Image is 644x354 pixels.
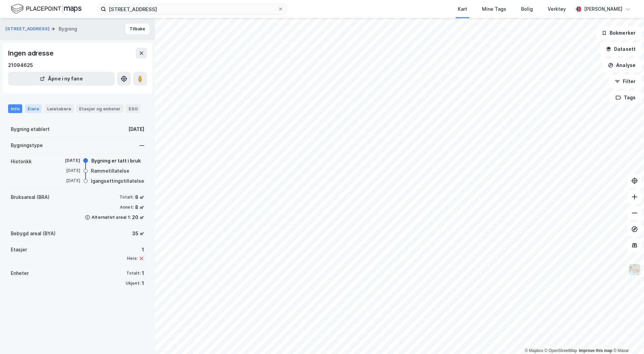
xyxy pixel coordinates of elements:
button: Tilbake [125,24,150,34]
div: 21094625 [8,61,33,69]
div: Totalt: [120,194,134,200]
button: Bokmerker [596,26,641,40]
div: 8 ㎡ [135,203,144,211]
div: 35 ㎡ [132,229,144,238]
div: Bruksareal (BRA) [11,193,50,201]
a: Improve this map [579,348,612,353]
img: logo.f888ab2527a4732fd821a326f86c7f29.svg [11,3,82,15]
button: [STREET_ADDRESS] [5,26,51,32]
div: — [139,141,144,149]
div: Info [8,104,22,113]
div: Rammetillatelse [91,167,129,175]
div: [DATE] [128,125,144,133]
div: Bygning er tatt i bruk [91,157,141,165]
div: ESG [126,104,140,113]
div: [DATE] [53,157,80,164]
div: Alternativt areal 1: [92,215,131,220]
img: Z [628,263,641,276]
input: Søk på adresse, matrikkel, gårdeiere, leietakere eller personer [106,4,278,14]
button: Åpne i ny fane [8,72,115,85]
a: Mapbox [525,348,543,353]
div: [PERSON_NAME] [584,5,622,13]
div: Heis: [127,256,137,261]
div: Etasjer [11,246,27,254]
div: Kontrollprogram for chat [610,322,644,354]
div: Bebygd areal (BYA) [11,229,56,238]
div: Leietakere [44,104,74,113]
div: Ingen adresse [8,48,55,59]
div: Mine Tags [482,5,506,13]
div: 1 [142,279,144,287]
div: Totalt: [126,271,140,276]
div: 8 ㎡ [135,193,144,201]
div: 1 [142,269,144,277]
div: Bygning [59,25,77,33]
button: Filter [609,75,641,88]
div: Verktøy [548,5,566,13]
div: Bygning etablert [11,125,50,133]
iframe: Chat Widget [610,322,644,354]
div: Enheter [11,269,29,277]
a: OpenStreetMap [545,348,577,353]
button: Tags [610,91,641,104]
div: Bygningstype [11,141,43,149]
button: Analyse [602,59,641,72]
div: Etasjer og enheter [79,106,121,112]
div: Historikk [11,157,32,166]
div: 1 [127,246,144,254]
div: Eiere [25,104,42,113]
div: Ukjent: [126,281,140,286]
div: Kart [458,5,467,13]
div: [DATE] [53,168,80,174]
button: Datasett [600,42,641,56]
div: Igangsettingstillatelse [91,177,144,185]
div: [DATE] [53,178,80,184]
div: Annet: [120,205,134,210]
div: Bolig [521,5,533,13]
div: 20 ㎡ [132,213,144,221]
